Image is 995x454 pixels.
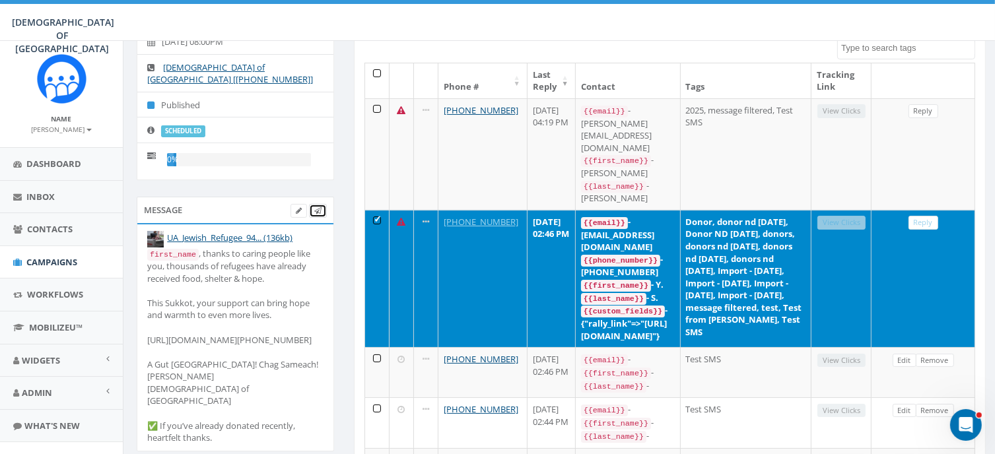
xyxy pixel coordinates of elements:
iframe: Intercom live chat [950,409,982,441]
code: {{email}} [581,405,628,416]
div: - [581,353,675,366]
td: [DATE] 04:19 PM [528,98,576,210]
th: Tracking Link [811,63,872,98]
code: {{phone_number}} [581,255,660,267]
img: Rally_Corp_Icon.png [37,54,86,104]
div: - S. [581,292,675,305]
a: [PHONE_NUMBER] [444,403,518,415]
td: Donor, donor nd [DATE], Donor ND [DATE], donors, donors nd [DATE], donors nd [DATE], donors nd [D... [681,210,812,347]
td: [DATE] 02:44 PM [528,397,576,447]
a: UA_Jewish_Refugee_94... (136kb) [167,232,292,243]
code: {{last_name}} [581,381,646,393]
span: Contacts [27,223,73,235]
th: Tags [681,63,812,98]
a: Reply [909,104,938,118]
code: first_name [147,249,199,261]
code: {{email}} [581,217,628,229]
a: Remove [916,354,954,368]
small: [PERSON_NAME] [32,125,92,134]
a: Reply [909,216,938,230]
code: {{last_name}} [581,293,646,305]
div: Message [137,197,334,223]
div: - {"rally_link"=>"[URL][DOMAIN_NAME]"} [581,304,675,342]
span: Workflows [27,288,83,300]
code: {{email}} [581,106,628,117]
div: - [PERSON_NAME][EMAIL_ADDRESS][DOMAIN_NAME] [581,104,675,154]
code: {{last_name}} [581,431,646,443]
div: - [581,379,675,393]
a: [PHONE_NUMBER] [444,216,518,228]
span: Admin [22,387,52,399]
th: Contact [576,63,681,98]
a: Remove [916,404,954,418]
a: [PERSON_NAME] [32,123,92,135]
span: What's New [24,420,80,432]
div: - [PHONE_NUMBER] [581,253,675,278]
small: Name [51,114,72,123]
code: {{email}} [581,354,628,366]
td: [DATE] 02:46 PM [528,210,576,347]
span: Dashboard [26,158,81,170]
code: {{custom_fields}} [581,306,665,317]
a: Edit [893,354,916,368]
li: [DATE] 08:00PM [137,28,333,55]
th: Last Reply: activate to sort column ascending [528,63,576,98]
div: - [581,403,675,416]
th: Phone #: activate to sort column ascending [438,63,528,98]
div: - Y. [581,278,675,292]
label: scheduled [161,125,205,137]
td: Test SMS [681,397,812,447]
span: Inbox [26,191,55,203]
code: {{first_name}} [581,155,651,167]
textarea: Search [841,42,975,54]
div: - [581,366,675,379]
li: Published [137,92,333,118]
div: 0% [167,153,176,166]
code: {{last_name}} [581,181,646,193]
a: [DEMOGRAPHIC_DATA] of [GEOGRAPHIC_DATA] [[PHONE_NUMBER]] [147,61,313,86]
td: Test SMS [681,347,812,397]
td: 2025, message filtered, Test SMS [681,98,812,210]
code: {{first_name}} [581,368,651,379]
td: [DATE] 02:46 PM [528,347,576,397]
span: [DEMOGRAPHIC_DATA] OF [GEOGRAPHIC_DATA] [12,16,114,55]
div: - [PERSON_NAME] [581,154,675,179]
a: [PHONE_NUMBER] [444,353,518,365]
span: Campaigns [26,256,77,268]
span: Widgets [22,354,60,366]
div: - [581,430,675,443]
div: - [581,416,675,430]
div: - [EMAIL_ADDRESS][DOMAIN_NAME] [581,216,675,253]
div: - [PERSON_NAME] [581,179,675,205]
code: {{first_name}} [581,418,651,430]
span: Send Test Message [314,205,322,215]
a: Edit [893,404,916,418]
a: [PHONE_NUMBER] [444,104,518,116]
div: , thanks to caring people like you, thousands of refugees have already received food, shelter & h... [147,247,324,444]
span: Edit Campaign Body [296,205,302,215]
i: Published [147,101,161,110]
span: MobilizeU™ [29,321,83,333]
code: {{first_name}} [581,280,651,292]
